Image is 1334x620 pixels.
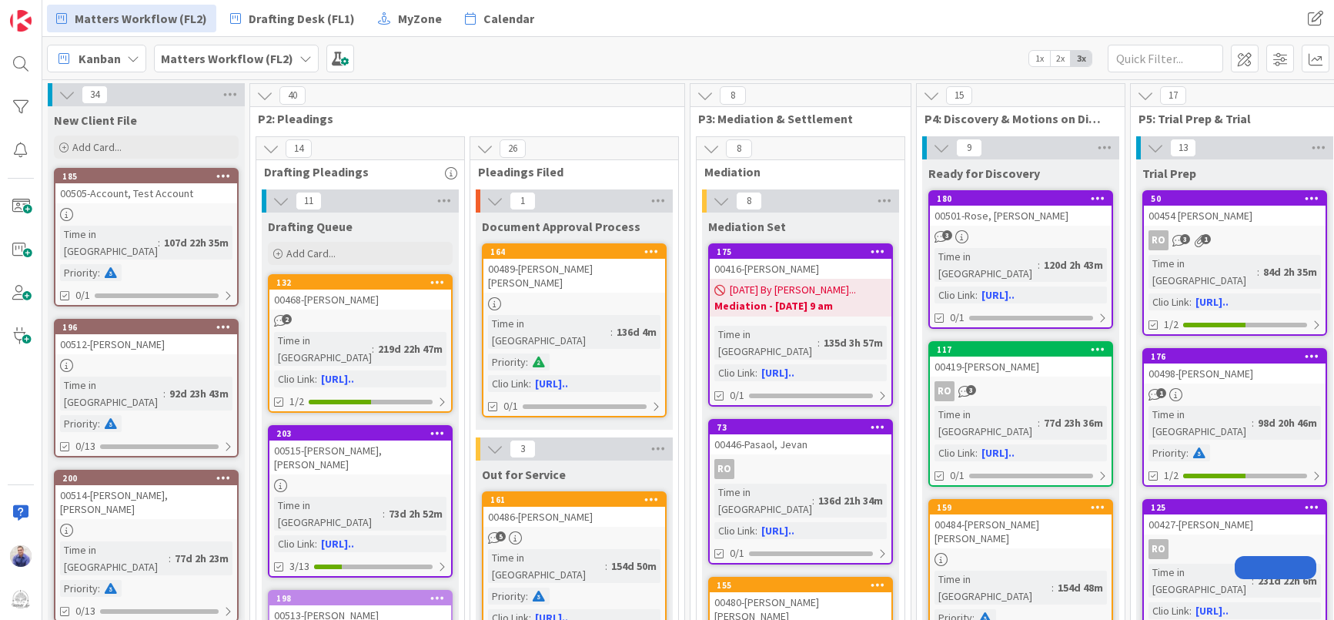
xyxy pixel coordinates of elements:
img: JG [10,545,32,567]
span: 0/1 [950,310,965,326]
div: 154d 48m [1054,579,1107,596]
div: 73 [717,422,891,433]
span: 3x [1071,51,1092,66]
div: 16400489-[PERSON_NAME] [PERSON_NAME] [483,245,665,293]
div: 17500416-[PERSON_NAME] [710,245,891,279]
div: 185 [55,169,237,183]
a: 19600512-[PERSON_NAME]Time in [GEOGRAPHIC_DATA]:92d 23h 43mPriority:0/13 [54,319,239,457]
span: Calendar [483,9,534,28]
div: 77d 23h 36m [1040,414,1107,431]
span: New Client File [54,112,137,128]
span: : [1189,602,1192,619]
span: Trial Prep [1142,166,1196,181]
span: : [1038,414,1040,431]
iframe: UserGuiding Product Updates RC Tooltip [1039,424,1315,570]
div: RO [930,381,1112,401]
span: : [315,535,317,552]
span: 0/1 [503,398,518,414]
span: 1 [510,192,536,210]
div: Time in [GEOGRAPHIC_DATA] [714,484,812,518]
div: 00419-[PERSON_NAME] [930,357,1112,377]
span: : [975,444,978,461]
span: : [1252,572,1254,589]
div: 136d 21h 34m [814,492,887,509]
div: 17600498-[PERSON_NAME] [1144,350,1326,384]
a: Drafting Desk (FL1) [221,5,364,32]
div: 175 [710,245,891,259]
a: MyZone [369,5,451,32]
div: RO [934,381,955,401]
div: 00515-[PERSON_NAME], [PERSON_NAME] [269,441,451,474]
div: 107d 22h 35m [160,234,232,251]
div: 155 [717,580,891,591]
div: RO [710,459,891,479]
div: Time in [GEOGRAPHIC_DATA] [1148,255,1257,289]
span: 1/2 [1164,317,1179,333]
div: Time in [GEOGRAPHIC_DATA] [60,377,163,411]
span: 0/13 [75,438,95,454]
span: 0/13 [75,603,95,619]
div: RO [714,459,734,479]
div: 00512-[PERSON_NAME] [55,334,237,354]
span: : [755,522,757,539]
div: Time in [GEOGRAPHIC_DATA] [60,226,158,260]
span: 11 [296,192,322,210]
span: 5 [496,531,506,541]
b: Mediation - [DATE] 9 am [714,298,887,313]
div: Priority [488,588,526,605]
div: 73 [710,421,891,434]
div: 84d 2h 35m [1259,263,1321,280]
a: Calendar [456,5,543,32]
span: : [526,588,528,605]
span: P2: Pleadings [258,111,665,126]
div: Priority [60,415,98,432]
a: [URL].. [535,377,568,390]
div: Time in [GEOGRAPHIC_DATA] [934,406,1038,440]
span: : [1257,263,1259,280]
a: [URL].. [761,524,794,538]
div: Time in [GEOGRAPHIC_DATA] [1148,406,1252,440]
div: Clio Link [934,287,975,303]
span: 1x [1029,51,1050,66]
div: 00489-[PERSON_NAME] [PERSON_NAME] [483,259,665,293]
div: Time in [GEOGRAPHIC_DATA] [934,248,1038,282]
span: : [163,385,165,402]
a: 11700419-[PERSON_NAME]ROTime in [GEOGRAPHIC_DATA]:77d 23h 36mClio Link:[URL]..0/1 [928,341,1113,487]
div: 164 [490,246,665,257]
span: : [526,354,528,370]
div: 20000514-[PERSON_NAME], [PERSON_NAME] [55,471,237,519]
span: : [812,492,814,509]
div: 18000501-Rose, [PERSON_NAME] [930,192,1112,226]
div: Clio Link [1148,293,1189,310]
span: : [169,550,171,567]
span: : [315,370,317,387]
span: : [1252,414,1254,431]
span: 26 [500,139,526,158]
span: 14 [286,139,312,158]
div: Priority [60,580,98,597]
span: : [98,580,100,597]
div: 5000454 [PERSON_NAME] [1144,192,1326,226]
div: 00446-Pasaol, Jevan [710,434,891,454]
span: 9 [956,139,982,157]
a: [URL].. [1195,604,1229,618]
div: 00468-[PERSON_NAME] [269,290,451,310]
span: : [610,323,613,340]
div: 73d 2h 52m [385,505,446,522]
div: 20300515-[PERSON_NAME], [PERSON_NAME] [269,427,451,474]
div: 161 [483,493,665,507]
div: Clio Link [714,522,755,539]
div: 161 [490,494,665,505]
div: 198 [276,593,451,604]
span: Mediation [704,164,885,179]
a: [URL].. [761,366,794,380]
span: : [158,234,160,251]
div: 120d 2h 43m [1040,256,1107,273]
span: : [755,364,757,381]
div: 00514-[PERSON_NAME], [PERSON_NAME] [55,485,237,519]
a: 16400489-[PERSON_NAME] [PERSON_NAME]Time in [GEOGRAPHIC_DATA]:136d 4mPriority:Clio Link:[URL]..0/1 [482,243,667,417]
div: Clio Link [274,370,315,387]
span: Drafting Pleadings [264,164,445,179]
span: 2 [282,314,292,324]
